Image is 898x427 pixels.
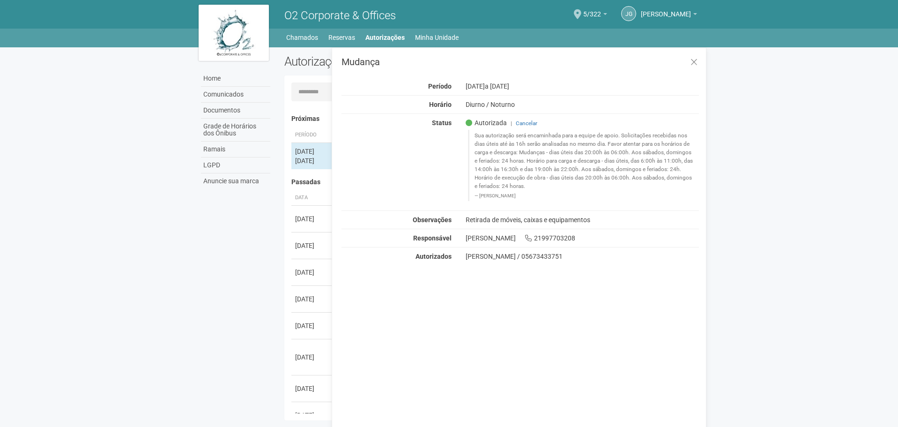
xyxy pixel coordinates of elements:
strong: Responsável [413,234,452,242]
footer: [PERSON_NAME] [475,193,694,199]
strong: Autorizados [416,253,452,260]
a: Anuncie sua marca [201,173,270,189]
span: Autorizada [466,119,507,127]
a: Cancelar [516,120,537,127]
div: [DATE] [295,352,330,362]
div: [PERSON_NAME] 21997703208 [459,234,706,242]
span: 5/322 [583,1,601,18]
strong: Status [432,119,452,127]
a: Documentos [201,103,270,119]
a: Comunicados [201,87,270,103]
a: Ramais [201,142,270,157]
h4: Próximas [291,115,693,122]
div: [PERSON_NAME] / 05673433751 [466,252,699,261]
strong: Horário [429,101,452,108]
div: Retirada de móveis, caixas e equipamentos [459,216,706,224]
div: Diurno / Noturno [459,100,706,109]
blockquote: Sua autorização será encaminhada para a equipe de apoio. Solicitações recebidas nos dias úteis at... [468,130,699,201]
a: LGPD [201,157,270,173]
div: [DATE] [295,214,330,224]
div: [DATE] [295,384,330,393]
span: O2 Corporate & Offices [284,9,396,22]
th: Data [291,190,334,206]
strong: Período [428,82,452,90]
a: Grade de Horários dos Ônibus [201,119,270,142]
div: [DATE] [295,268,330,277]
a: Autorizações [365,31,405,44]
img: logo.jpg [199,5,269,61]
div: [DATE] [295,294,330,304]
a: [PERSON_NAME] [641,12,697,19]
div: [DATE] [459,82,706,90]
div: [DATE] [295,156,330,165]
a: Minha Unidade [415,31,459,44]
a: Reservas [328,31,355,44]
a: Chamados [286,31,318,44]
span: Juliana Gonçalves Pereira [641,1,691,18]
div: [DATE] [295,321,330,330]
div: [DATE] [295,411,330,420]
h2: Autorizações [284,54,485,68]
span: | [511,120,512,127]
a: JG [621,6,636,21]
div: [DATE] [295,241,330,250]
div: [DATE] [295,147,330,156]
h4: Passadas [291,179,693,186]
a: Home [201,71,270,87]
strong: Observações [413,216,452,224]
span: a [DATE] [485,82,509,90]
h3: Mudança [341,57,699,67]
a: 5/322 [583,12,607,19]
th: Período [291,127,334,143]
